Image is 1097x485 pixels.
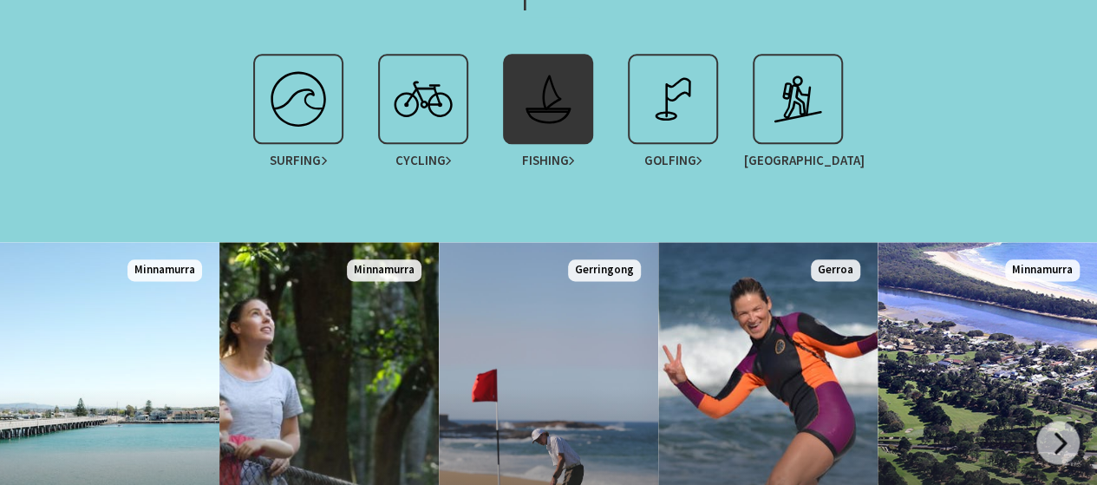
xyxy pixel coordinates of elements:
[521,153,575,168] span: Fishing
[744,153,852,168] span: [GEOGRAPHIC_DATA]
[486,54,611,177] a: Fishing
[763,64,833,134] img: grtwalk.svg
[347,259,421,281] span: Minnamurra
[264,64,333,134] img: surfing.svg
[643,153,702,168] span: Golfing
[611,54,735,177] a: Golfing
[395,153,452,168] span: Cycling
[513,64,583,134] img: houseboat.svg
[127,259,202,281] span: Minnamurra
[735,54,860,177] a: [GEOGRAPHIC_DATA]
[236,54,361,177] a: Surfing
[568,259,641,281] span: Gerringong
[361,54,486,177] a: Cycling
[270,153,328,168] span: Surfing
[638,64,708,134] img: sportrec.svg
[1005,259,1080,281] span: Minnamurra
[811,259,860,281] span: Gerroa
[389,64,458,134] img: bicycle.svg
